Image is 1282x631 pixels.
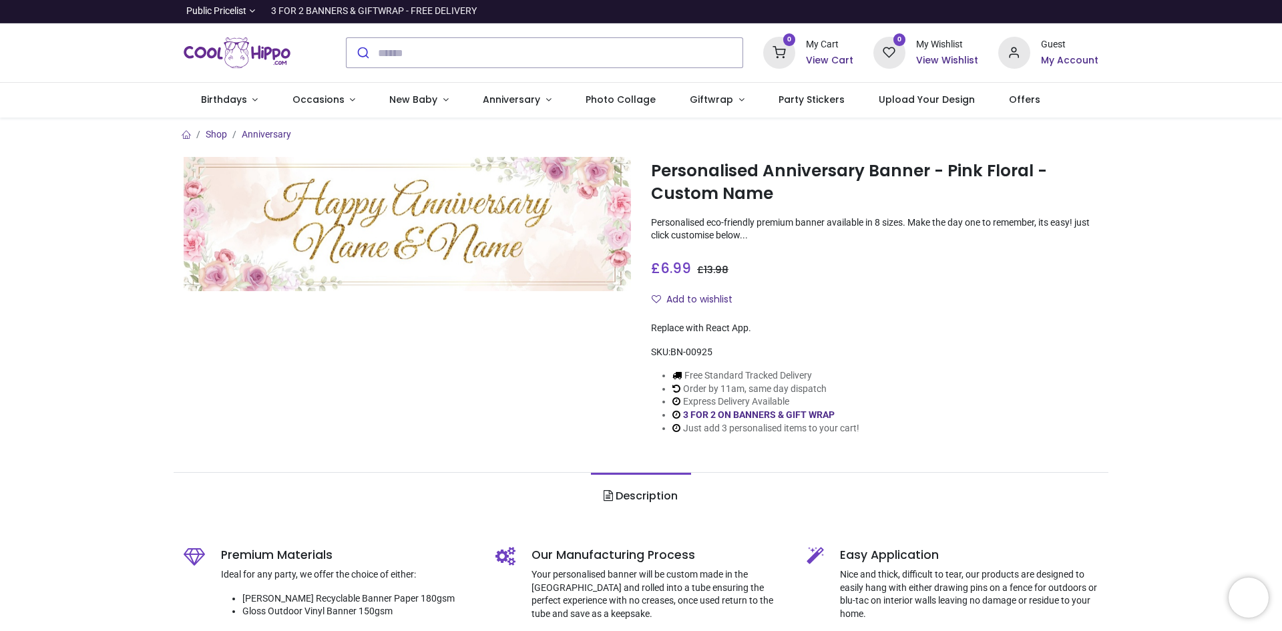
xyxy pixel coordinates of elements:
a: My Account [1041,54,1098,67]
span: BN-00925 [670,347,712,357]
a: View Wishlist [916,54,978,67]
a: 0 [763,47,795,57]
span: £ [697,263,728,276]
span: Offers [1009,93,1040,106]
a: Logo of Cool Hippo [184,34,290,71]
li: Just add 3 personalised items to your cart! [672,422,859,435]
span: 6.99 [660,258,691,278]
li: Gloss Outdoor Vinyl Banner 150gsm [242,605,475,618]
div: My Cart [806,38,853,51]
a: New Baby [373,83,466,118]
h5: Our Manufacturing Process [531,547,787,564]
div: Guest [1041,38,1098,51]
a: Public Pricelist [184,5,255,18]
span: Birthdays [201,93,247,106]
a: Giftwrap [672,83,761,118]
sup: 0 [783,33,796,46]
li: [PERSON_NAME] Recyclable Banner Paper 180gsm [242,592,475,606]
a: Anniversary [465,83,568,118]
li: Order by 11am, same day dispatch [672,383,859,396]
a: View Cart [806,54,853,67]
div: Replace with React App. [651,322,1098,335]
h1: Personalised Anniversary Banner - Pink Floral - Custom Name [651,160,1098,206]
h5: Easy Application [840,547,1098,564]
div: My Wishlist [916,38,978,51]
a: Shop [206,129,227,140]
span: Photo Collage [586,93,656,106]
sup: 0 [893,33,906,46]
span: Occasions [292,93,345,106]
button: Add to wishlistAdd to wishlist [651,288,744,311]
div: SKU: [651,346,1098,359]
a: 3 FOR 2 ON BANNERS & GIFT WRAP [683,409,835,420]
span: Upload Your Design [879,93,975,106]
li: Free Standard Tracked Delivery [672,369,859,383]
p: Personalised eco-friendly premium banner available in 8 sizes. Make the day one to remember, its ... [651,216,1098,242]
i: Add to wishlist [652,294,661,304]
a: Birthdays [184,83,275,118]
iframe: Customer reviews powered by Trustpilot [818,5,1098,18]
li: Express Delivery Available [672,395,859,409]
span: Public Pricelist [186,5,246,18]
a: Occasions [275,83,373,118]
h5: Premium Materials [221,547,475,564]
button: Submit [347,38,378,67]
iframe: Brevo live chat [1229,578,1269,618]
p: Nice and thick, difficult to tear, our products are designed to easily hang with either drawing p... [840,568,1098,620]
span: Anniversary [483,93,540,106]
a: Description [591,473,690,519]
p: Your personalised banner will be custom made in the [GEOGRAPHIC_DATA] and rolled into a tube ensu... [531,568,787,620]
a: 0 [873,47,905,57]
span: 13.98 [704,263,728,276]
img: Cool Hippo [184,34,290,71]
p: Ideal for any party, we offer the choice of either: [221,568,475,582]
span: Giftwrap [690,93,733,106]
a: Anniversary [242,129,291,140]
div: 3 FOR 2 BANNERS & GIFTWRAP - FREE DELIVERY [271,5,477,18]
img: Personalised Anniversary Banner - Pink Floral - Custom Name [184,157,631,291]
span: Party Stickers [779,93,845,106]
span: £ [651,258,691,278]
